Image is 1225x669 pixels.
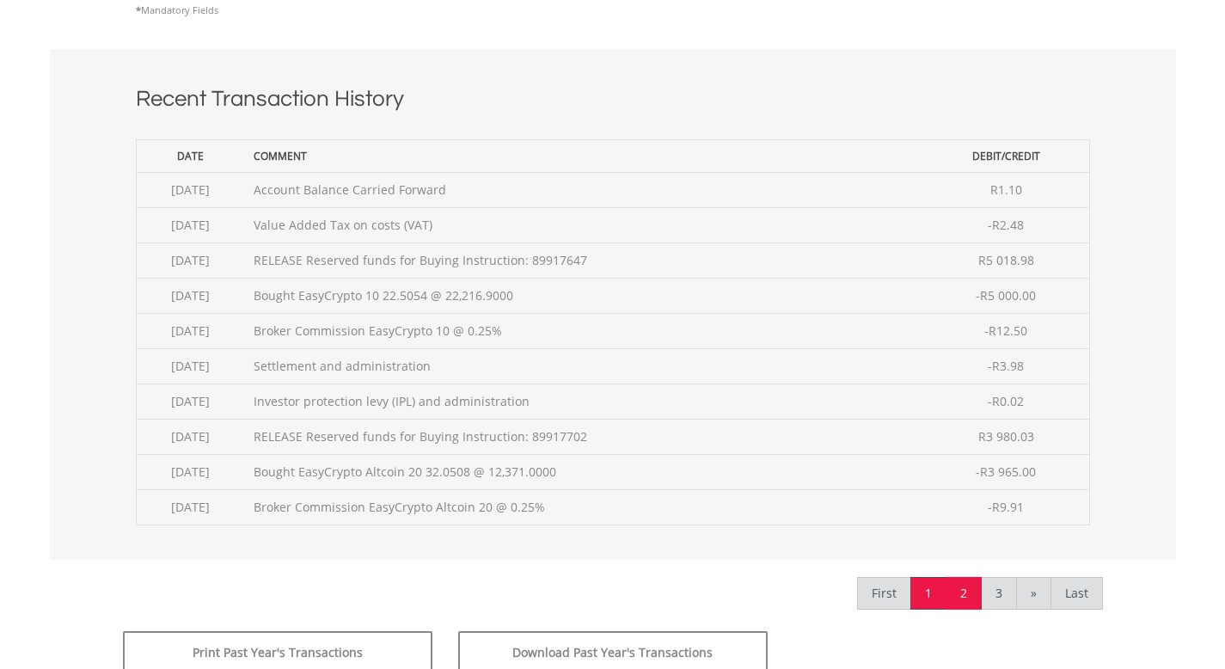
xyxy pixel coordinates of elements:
[136,83,1090,122] h1: Recent Transaction History
[976,287,1036,304] span: -R5 000.00
[136,207,245,242] td: [DATE]
[245,384,924,419] td: Investor protection levy (IPL) and administration
[978,428,1034,445] span: R3 980.03
[136,419,245,454] td: [DATE]
[136,489,245,525] td: [DATE]
[245,139,924,172] th: Comment
[988,499,1024,515] span: -R9.91
[245,172,924,207] td: Account Balance Carried Forward
[136,384,245,419] td: [DATE]
[245,454,924,489] td: Bought EasyCrypto Altcoin 20 32.0508 @ 12,371.0000
[136,172,245,207] td: [DATE]
[981,577,1017,610] a: 3
[923,139,1089,172] th: Debit/Credit
[984,322,1027,339] span: -R12.50
[857,577,911,610] a: First
[136,278,245,313] td: [DATE]
[136,454,245,489] td: [DATE]
[1050,577,1103,610] a: Last
[136,3,218,16] span: Mandatory Fields
[988,358,1024,374] span: -R3.98
[245,348,924,384] td: Settlement and administration
[136,313,245,348] td: [DATE]
[245,242,924,278] td: RELEASE Reserved funds for Buying Instruction: 89917647
[245,313,924,348] td: Broker Commission EasyCrypto 10 @ 0.25%
[910,577,946,610] a: 1
[245,419,924,454] td: RELEASE Reserved funds for Buying Instruction: 89917702
[245,278,924,313] td: Bought EasyCrypto 10 22.5054 @ 22,216.9000
[136,139,245,172] th: Date
[136,348,245,384] td: [DATE]
[990,181,1022,198] span: R1.10
[1016,577,1051,610] a: »
[136,242,245,278] td: [DATE]
[978,252,1034,268] span: R5 018.98
[245,489,924,525] td: Broker Commission EasyCrypto Altcoin 20 @ 0.25%
[946,577,982,610] a: 2
[245,207,924,242] td: Value Added Tax on costs (VAT)
[988,217,1024,233] span: -R2.48
[988,393,1024,409] span: -R0.02
[976,463,1036,480] span: -R3 965.00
